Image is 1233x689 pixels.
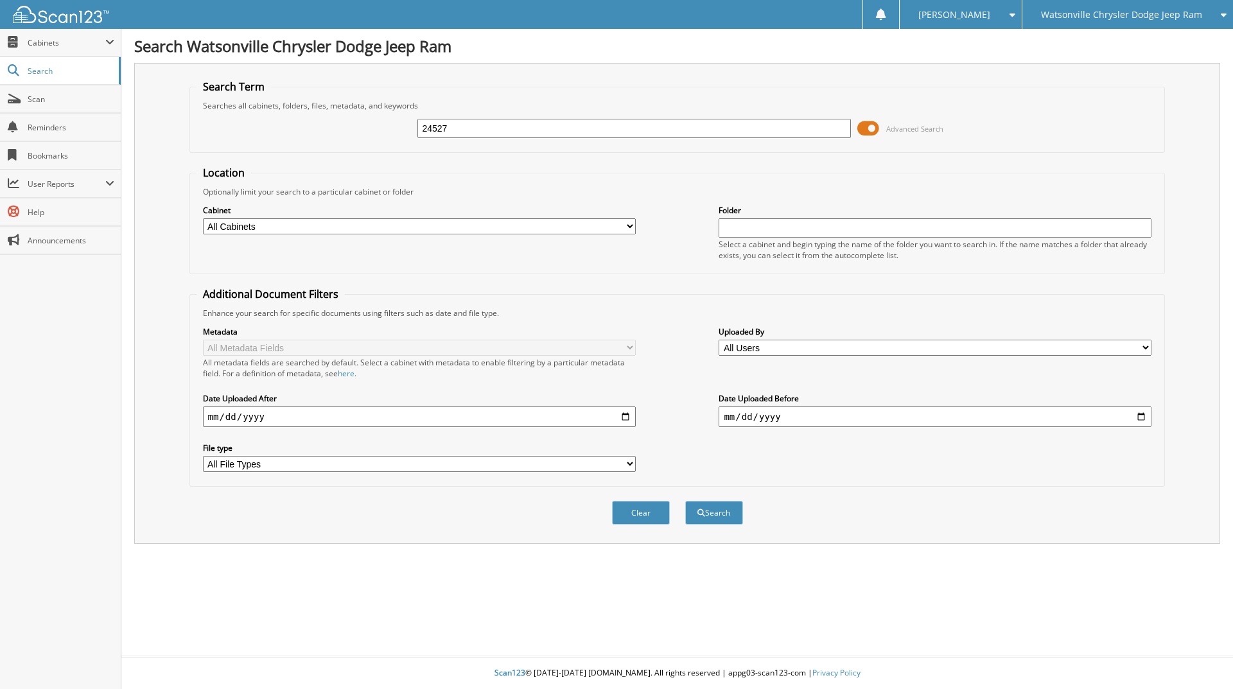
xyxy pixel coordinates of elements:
[28,65,112,76] span: Search
[197,308,1159,318] div: Enhance your search for specific documents using filters such as date and file type.
[685,501,743,525] button: Search
[719,393,1151,404] label: Date Uploaded Before
[203,205,636,216] label: Cabinet
[197,80,271,94] legend: Search Term
[494,667,525,678] span: Scan123
[1169,627,1233,689] iframe: Chat Widget
[719,406,1151,427] input: end
[1041,11,1202,19] span: Watsonville Chrysler Dodge Jeep Ram
[612,501,670,525] button: Clear
[719,205,1151,216] label: Folder
[28,235,114,246] span: Announcements
[28,122,114,133] span: Reminders
[203,406,636,427] input: start
[28,37,105,48] span: Cabinets
[338,368,354,379] a: here
[197,287,345,301] legend: Additional Document Filters
[28,94,114,105] span: Scan
[812,667,861,678] a: Privacy Policy
[918,11,990,19] span: [PERSON_NAME]
[28,150,114,161] span: Bookmarks
[203,357,636,379] div: All metadata fields are searched by default. Select a cabinet with metadata to enable filtering b...
[28,179,105,189] span: User Reports
[203,326,636,337] label: Metadata
[13,6,109,23] img: scan123-logo-white.svg
[719,239,1151,261] div: Select a cabinet and begin typing the name of the folder you want to search in. If the name match...
[121,658,1233,689] div: © [DATE]-[DATE] [DOMAIN_NAME]. All rights reserved | appg03-scan123-com |
[197,100,1159,111] div: Searches all cabinets, folders, files, metadata, and keywords
[134,35,1220,57] h1: Search Watsonville Chrysler Dodge Jeep Ram
[203,442,636,453] label: File type
[886,124,943,134] span: Advanced Search
[197,166,251,180] legend: Location
[719,326,1151,337] label: Uploaded By
[203,393,636,404] label: Date Uploaded After
[197,186,1159,197] div: Optionally limit your search to a particular cabinet or folder
[28,207,114,218] span: Help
